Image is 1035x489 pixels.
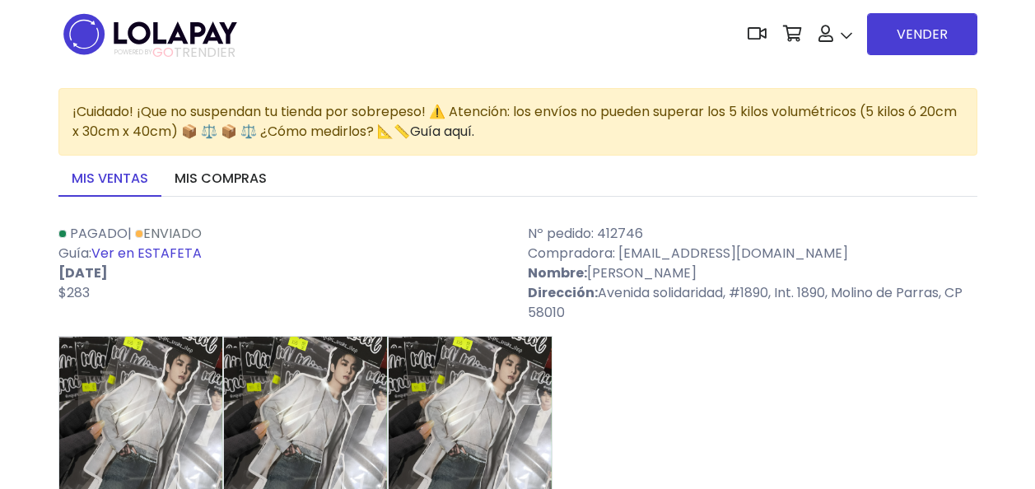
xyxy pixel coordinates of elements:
[528,244,977,263] p: Compradora: [EMAIL_ADDRESS][DOMAIN_NAME]
[58,283,90,302] span: $283
[114,48,152,57] span: POWERED BY
[528,283,598,302] strong: Dirección:
[114,45,235,60] span: TRENDIER
[528,263,977,283] p: [PERSON_NAME]
[135,224,202,243] a: Enviado
[49,224,518,323] div: | Guía:
[867,13,977,55] a: VENDER
[528,263,587,282] strong: Nombre:
[58,162,161,197] a: Mis ventas
[58,263,508,283] p: [DATE]
[70,224,128,243] span: Pagado
[161,162,280,197] a: Mis compras
[410,122,474,141] a: Guía aquí.
[152,43,174,62] span: GO
[58,8,242,60] img: logo
[91,244,202,263] a: Ver en ESTAFETA
[528,224,977,244] p: Nº pedido: 412746
[528,283,977,323] p: Avenida solidaridad, #1890, Int. 1890, Molino de Parras, CP 58010
[72,102,957,141] span: ¡Cuidado! ¡Que no suspendan tu tienda por sobrepeso! ⚠️ Atención: los envíos no pueden superar lo...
